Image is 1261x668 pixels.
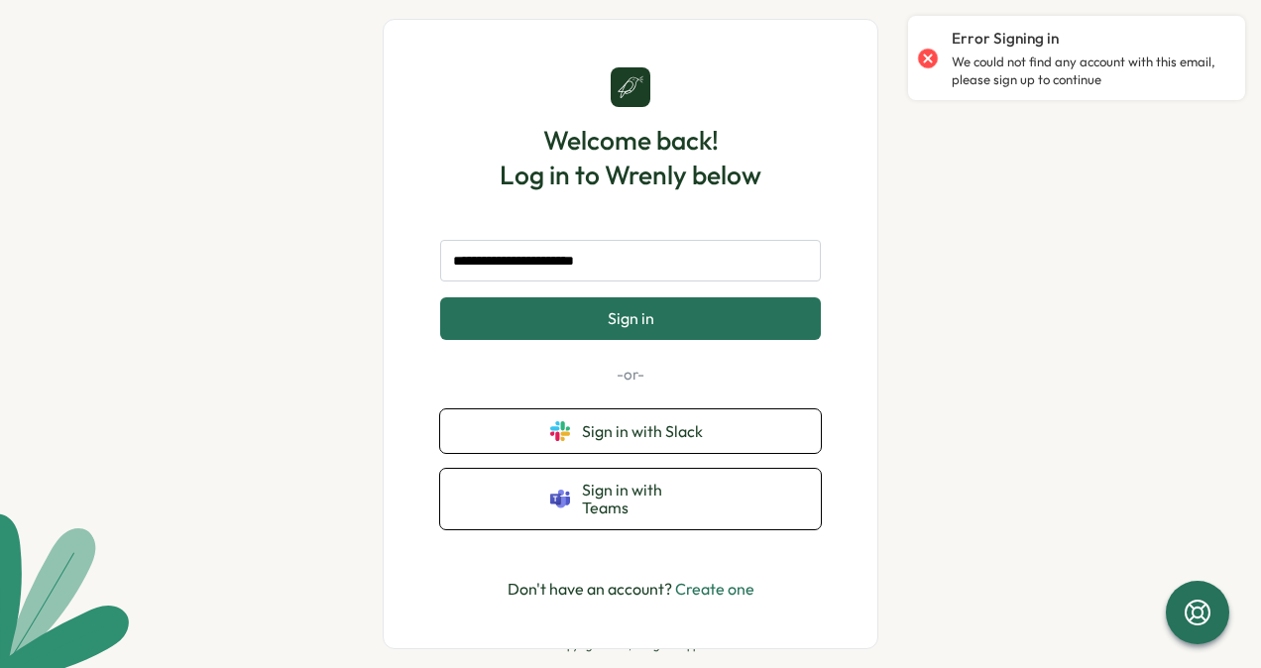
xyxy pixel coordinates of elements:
button: Sign in with Teams [440,469,821,529]
span: Sign in [608,309,654,327]
button: Sign in with Slack [440,409,821,453]
a: Create one [675,579,754,599]
span: Sign in with Teams [582,481,711,517]
p: Error Signing in [952,28,1059,50]
button: Sign in [440,297,821,339]
h1: Welcome back! Log in to Wrenly below [500,123,761,192]
span: Sign in with Slack [582,422,711,440]
p: We could not find any account with this email, please sign up to continue [952,54,1225,88]
p: -or- [440,364,821,386]
p: Don't have an account? [508,577,754,602]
